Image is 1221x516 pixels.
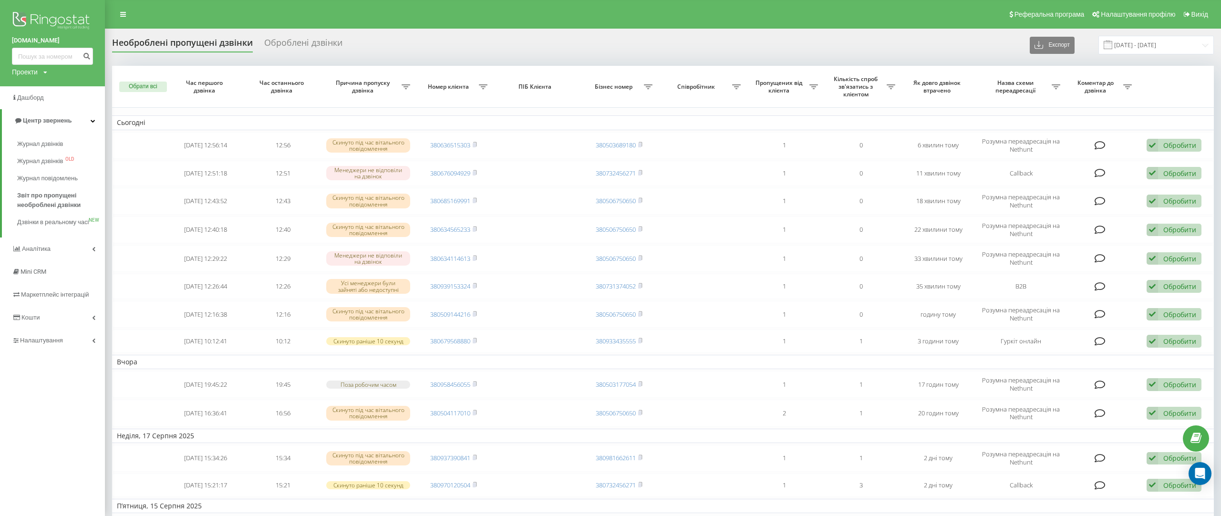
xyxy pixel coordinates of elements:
[1163,481,1196,490] div: Обробити
[823,330,900,353] td: 1
[430,409,470,417] a: 380504117010
[326,194,410,208] div: Скинуто під час вітального повідомлення
[977,161,1065,186] td: Callback
[745,330,823,353] td: 1
[1163,254,1196,263] div: Обробити
[326,79,402,94] span: Причина пропуску дзвінка
[326,166,410,180] div: Менеджери не відповіли на дзвінок
[1163,310,1196,319] div: Обробити
[17,156,63,166] span: Журнал дзвінків
[23,117,72,124] span: Центр звернень
[596,141,636,149] a: 380503689180
[244,371,321,398] td: 19:45
[244,445,321,472] td: 15:34
[167,161,245,186] td: [DATE] 12:51:18
[176,79,237,94] span: Час першого дзвінка
[167,274,245,299] td: [DATE] 12:26:44
[745,371,823,398] td: 1
[430,380,470,389] a: 380958456055
[823,474,900,497] td: 3
[977,445,1065,472] td: Розумна переадресація на Nethunt
[244,132,321,159] td: 12:56
[977,245,1065,272] td: Розумна переадресація на Nethunt
[244,301,321,328] td: 12:16
[326,381,410,389] div: Поза робочим часом
[1014,10,1085,18] span: Реферальна програма
[977,217,1065,243] td: Розумна переадресація на Nethunt
[112,499,1214,513] td: П’ятниця, 15 Серпня 2025
[430,454,470,462] a: 380937390841
[1070,79,1123,94] span: Коментар до дзвінка
[982,79,1052,94] span: Назва схеми переадресації
[1191,10,1208,18] span: Вихід
[430,310,470,319] a: 380509144216
[745,217,823,243] td: 1
[167,301,245,328] td: [DATE] 12:16:38
[596,254,636,263] a: 380506750650
[585,83,644,91] span: Бізнес номер
[21,314,40,321] span: Кошти
[326,251,410,266] div: Менеджери не відповіли на дзвінок
[1101,10,1175,18] span: Налаштування профілю
[745,400,823,426] td: 2
[112,429,1214,443] td: Неділя, 17 Серпня 2025
[20,337,63,344] span: Налаштування
[1163,454,1196,463] div: Обробити
[430,196,470,205] a: 380685169991
[900,274,977,299] td: 35 хвилин тому
[17,170,105,187] a: Журнал повідомлень
[167,188,245,215] td: [DATE] 12:43:52
[17,191,100,210] span: Звіт про пропущені необроблені дзвінки
[596,380,636,389] a: 380503177054
[244,474,321,497] td: 15:21
[977,400,1065,426] td: Розумна переадресація на Nethunt
[745,161,823,186] td: 1
[977,301,1065,328] td: Розумна переадресація на Nethunt
[823,371,900,398] td: 1
[900,400,977,426] td: 20 годин тому
[596,481,636,489] a: 380732456271
[17,187,105,214] a: Звіт про пропущені необроблені дзвінки
[17,135,105,153] a: Журнал дзвінків
[112,115,1214,130] td: Сьогодні
[900,445,977,472] td: 2 дні тому
[326,279,410,293] div: Усі менеджери були зайняті або недоступні
[430,141,470,149] a: 380636515303
[662,83,732,91] span: Співробітник
[244,330,321,353] td: 10:12
[244,188,321,215] td: 12:43
[12,48,93,65] input: Пошук за номером
[326,138,410,153] div: Скинуто під час вітального повідомлення
[420,83,479,91] span: Номер клієнта
[17,214,105,231] a: Дзвінки в реальному часіNEW
[167,371,245,398] td: [DATE] 19:45:22
[2,109,105,132] a: Центр звернень
[430,282,470,290] a: 380939153324
[596,310,636,319] a: 380506750650
[596,169,636,177] a: 380732456271
[167,217,245,243] td: [DATE] 12:40:18
[167,474,245,497] td: [DATE] 15:21:17
[12,36,93,45] a: [DOMAIN_NAME]
[900,330,977,353] td: 3 години тому
[977,330,1065,353] td: Гуркіт онлайн
[596,454,636,462] a: 380981662611
[21,291,89,298] span: Маркетплейс інтеграцій
[745,245,823,272] td: 1
[430,481,470,489] a: 380970120504
[1163,282,1196,291] div: Обробити
[264,38,342,52] div: Оброблені дзвінки
[823,400,900,426] td: 1
[977,371,1065,398] td: Розумна переадресація на Nethunt
[167,132,245,159] td: [DATE] 12:56:14
[745,274,823,299] td: 1
[12,67,38,77] div: Проекти
[167,245,245,272] td: [DATE] 12:29:22
[501,83,571,91] span: ПІБ Клієнта
[22,245,51,252] span: Аналiтика
[326,337,410,345] div: Скинуто раніше 10 секунд
[326,481,410,489] div: Скинуто раніше 10 секунд
[1189,462,1211,485] div: Open Intercom Messenger
[12,10,93,33] img: Ringostat logo
[823,245,900,272] td: 0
